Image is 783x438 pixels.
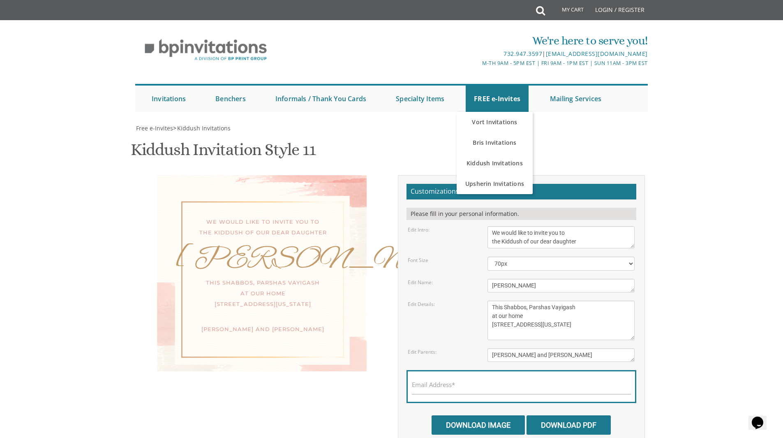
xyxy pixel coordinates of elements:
a: Specialty Items [388,86,453,112]
a: Mailing Services [542,86,610,112]
iframe: chat widget [748,405,775,430]
a: [EMAIL_ADDRESS][DOMAIN_NAME] [546,50,648,58]
img: BP Invitation Loft [135,33,276,67]
input: Download Image [432,415,525,435]
label: Edit Intro: [408,226,430,233]
h1: Kiddush Invitation Style 11 [131,141,316,165]
div: We would like to invite you to the Kiddush of our dear daughter [176,216,350,238]
a: Vort Invitations [457,112,533,132]
a: Upsherin Invitations [457,174,533,194]
span: Free e-Invites [136,124,173,132]
div: | [307,49,648,59]
a: FREE e-Invites [466,86,529,112]
textarea: This Shabbos, Parshas Vayigash at our home [STREET_ADDRESS][US_STATE] [487,301,635,340]
span: > [173,124,231,132]
div: [PERSON_NAME] [176,254,350,265]
h2: Customizations [407,184,636,199]
div: We're here to serve you! [307,32,648,49]
label: Edit Name: [408,279,433,286]
input: Download PDF [527,415,611,435]
label: Edit Details: [408,301,435,308]
a: My Cart [544,1,589,21]
a: Kiddush Invitations [457,153,533,174]
a: Kiddush Invitations [176,124,231,132]
a: Free e-Invites [135,124,173,132]
label: Font Size [408,257,428,264]
a: Benchers [207,86,254,112]
a: Invitations [143,86,194,112]
a: 732.947.3597 [504,50,542,58]
span: Kiddush Invitations [177,124,231,132]
label: Email Address* [412,380,455,389]
div: [PERSON_NAME] and [PERSON_NAME] [176,324,350,334]
a: Bris Invitations [457,132,533,153]
div: This Shabbos, Parshas Vayigash at our home [STREET_ADDRESS][US_STATE] [176,277,350,309]
textarea: [PERSON_NAME] [487,279,635,292]
textarea: [PERSON_NAME] and [PERSON_NAME] [487,348,635,362]
a: Informals / Thank You Cards [267,86,374,112]
div: M-Th 9am - 5pm EST | Fri 9am - 1pm EST | Sun 11am - 3pm EST [307,59,648,67]
label: Edit Parents: [408,348,437,355]
div: Please fill in your personal information. [407,208,636,220]
textarea: We would like to invite you to the Kiddush of our dear daughter [487,226,635,248]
